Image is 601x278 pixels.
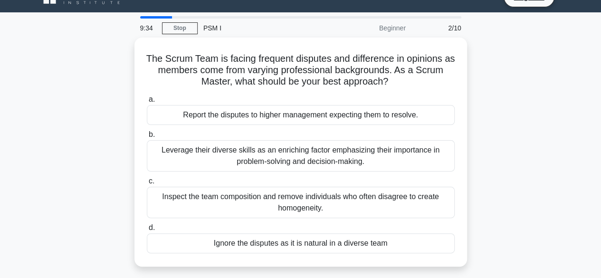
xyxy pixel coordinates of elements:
span: d. [149,223,155,231]
div: Leverage their diverse skills as an enriching factor emphasizing their importance in problem-solv... [147,140,455,172]
div: Report the disputes to higher management expecting them to resolve. [147,105,455,125]
div: PSM I [198,19,328,38]
div: Beginner [328,19,411,38]
span: a. [149,95,155,103]
div: 9:34 [134,19,162,38]
div: 2/10 [411,19,467,38]
h5: The Scrum Team is facing frequent disputes and difference in opinions as members come from varyin... [146,53,456,88]
a: Stop [162,22,198,34]
span: c. [149,177,154,185]
div: Inspect the team composition and remove individuals who often disagree to create homogeneity. [147,187,455,218]
span: b. [149,130,155,138]
div: Ignore the disputes as it is natural in a diverse team [147,233,455,253]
